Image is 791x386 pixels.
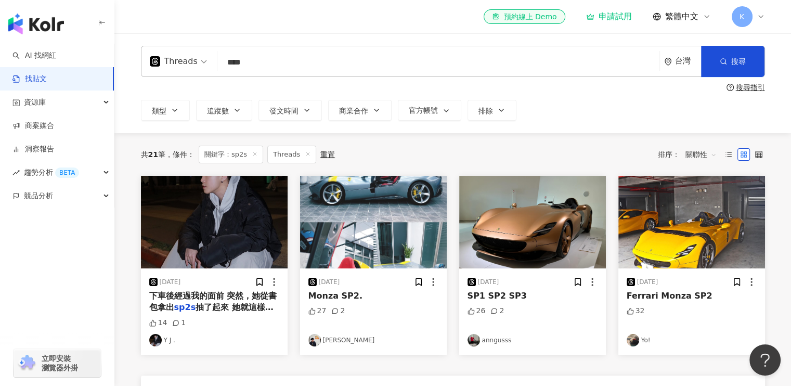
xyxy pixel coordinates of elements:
div: [DATE] [637,278,658,287]
span: Threads [267,146,316,163]
span: 關聯性 [685,146,717,163]
a: KOL AvatarYo! [627,334,757,346]
span: 趨勢分析 [24,161,79,184]
span: 追蹤數 [207,107,229,115]
a: 預約線上 Demo [484,9,565,24]
span: 商業合作 [339,107,368,115]
span: 競品分析 [24,184,53,208]
a: KOL AvatarY J . [149,334,279,346]
button: 官方帳號 [398,100,461,121]
a: 洞察報告 [12,144,54,155]
img: logo [8,14,64,34]
button: 排除 [468,100,516,121]
div: 預約線上 Demo [492,11,556,22]
div: 台灣 [675,57,701,66]
div: 14 [149,318,167,328]
div: 2 [490,306,504,316]
span: 官方帳號 [409,106,438,114]
span: Ferrari Monza SP2 [627,291,712,301]
div: 共 筆 [141,150,165,159]
img: post-image [300,176,447,268]
div: 32 [627,306,645,316]
div: 2 [331,306,345,316]
div: [DATE] [478,278,499,287]
a: chrome extension立即安裝 瀏覽器外掛 [14,349,101,377]
div: [DATE] [160,278,181,287]
a: 找貼文 [12,74,47,84]
iframe: Help Scout Beacon - Open [749,344,781,376]
span: 搜尋 [731,57,746,66]
img: KOL Avatar [149,334,162,346]
a: searchAI 找網紅 [12,50,56,61]
img: KOL Avatar [308,334,321,346]
a: 商案媒合 [12,121,54,131]
span: environment [664,58,672,66]
button: 發文時間 [258,100,322,121]
span: 抽了起來 她就這樣邊走邊熟練的吐 [149,302,274,324]
span: rise [12,169,20,176]
span: Monza SP2. [308,291,362,301]
a: KOL Avatar[PERSON_NAME] [308,334,438,346]
span: 關鍵字：sp2s [199,146,263,163]
div: [DATE] [319,278,340,287]
a: 申請試用 [586,11,632,22]
img: post-image [618,176,765,268]
button: 搜尋 [701,46,764,77]
span: 類型 [152,107,166,115]
span: SP1 SP2 SP3 [468,291,527,301]
span: 下車後經過我的面前 突然，她從書包拿出 [149,291,277,312]
span: 發文時間 [269,107,299,115]
span: 資源庫 [24,91,46,114]
div: 26 [468,306,486,316]
div: 1 [172,318,186,328]
span: 排除 [478,107,493,115]
span: 立即安裝 瀏覽器外掛 [42,354,78,372]
img: chrome extension [17,355,37,371]
div: 搜尋指引 [736,83,765,92]
a: KOL Avataranngusss [468,334,598,346]
span: K [740,11,744,22]
span: 條件 ： [165,150,194,159]
span: question-circle [727,84,734,91]
button: 商業合作 [328,100,392,121]
div: Threads [150,53,198,70]
img: post-image [141,176,288,268]
span: 繁體中文 [665,11,698,22]
img: KOL Avatar [468,334,480,346]
button: 類型 [141,100,190,121]
div: BETA [55,168,79,178]
div: 重置 [320,150,335,159]
button: 追蹤數 [196,100,252,121]
span: 21 [148,150,158,159]
mark: sp2s [174,302,196,312]
img: post-image [459,176,606,268]
div: 27 [308,306,327,316]
img: KOL Avatar [627,334,639,346]
div: 排序： [658,146,722,163]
